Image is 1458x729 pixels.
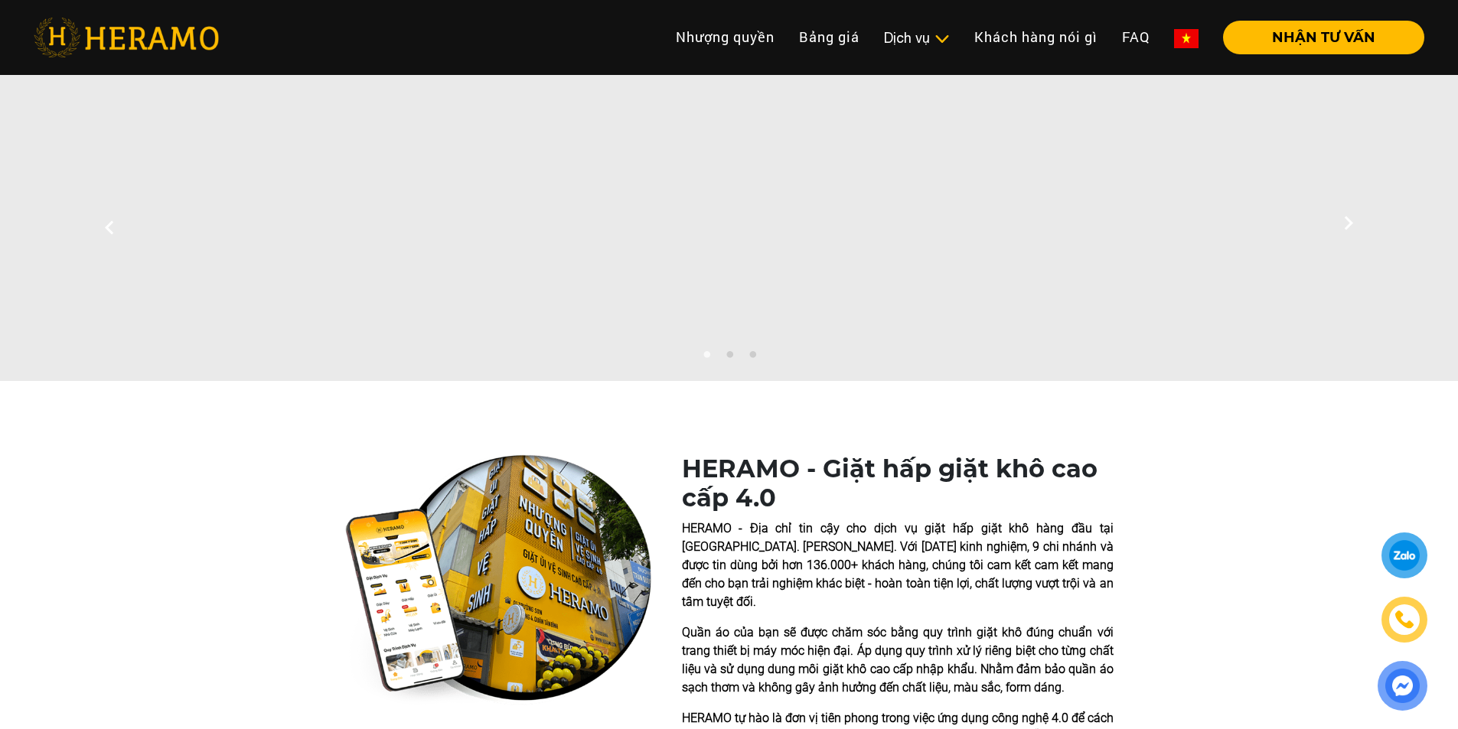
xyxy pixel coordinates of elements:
a: Khách hàng nói gì [962,21,1110,54]
img: vn-flag.png [1174,29,1199,48]
a: Nhượng quyền [664,21,787,54]
img: heramo-quality-banner [345,454,651,705]
p: HERAMO - Địa chỉ tin cậy cho dịch vụ giặt hấp giặt khô hàng đầu tại [GEOGRAPHIC_DATA]. [PERSON_NA... [682,519,1114,611]
p: Quần áo của bạn sẽ được chăm sóc bằng quy trình giặt khô đúng chuẩn với trang thiết bị máy móc hi... [682,623,1114,697]
img: subToggleIcon [934,31,950,47]
img: phone-icon [1394,609,1415,630]
a: FAQ [1110,21,1162,54]
button: 2 [722,350,737,366]
button: 3 [745,350,760,366]
h1: HERAMO - Giặt hấp giặt khô cao cấp 4.0 [682,454,1114,513]
button: 1 [699,350,714,366]
img: heramo-logo.png [34,18,219,57]
a: NHẬN TƯ VẤN [1211,31,1424,44]
button: NHẬN TƯ VẤN [1223,21,1424,54]
div: Dịch vụ [884,28,950,48]
a: phone-icon [1383,598,1427,642]
a: Bảng giá [787,21,872,54]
